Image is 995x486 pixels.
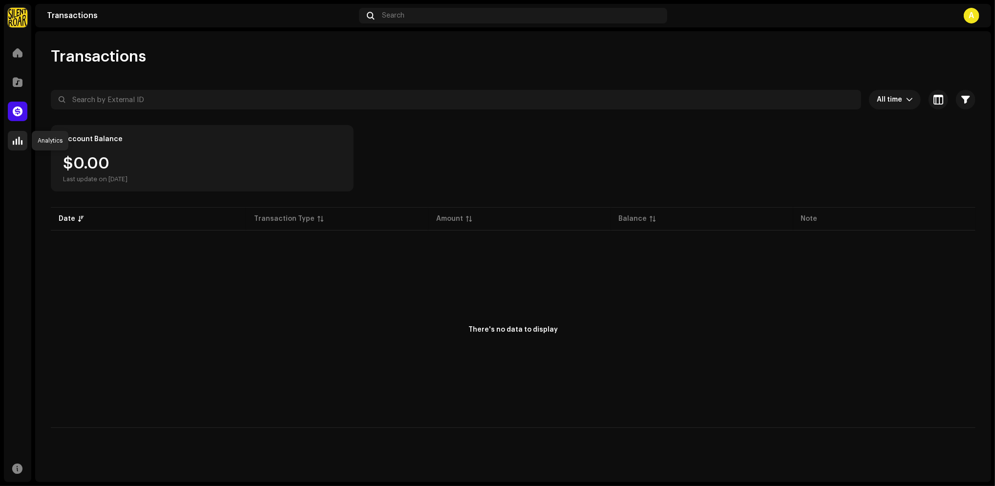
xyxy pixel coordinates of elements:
span: All time [877,90,906,109]
span: Transactions [51,47,146,66]
div: Transactions [47,12,355,20]
span: Search [382,12,404,20]
div: A [964,8,979,23]
div: dropdown trigger [906,90,913,109]
img: fcfd72e7-8859-4002-b0df-9a7058150634 [8,8,27,27]
div: Account Balance [63,135,123,143]
div: Last update on [DATE] [63,175,127,183]
div: There's no data to display [468,325,558,335]
input: Search by External ID [51,90,861,109]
